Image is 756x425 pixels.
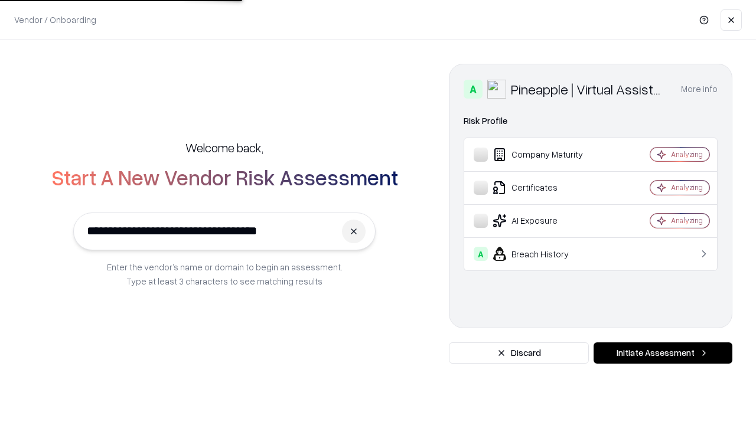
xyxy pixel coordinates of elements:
[474,247,488,261] div: A
[464,114,718,128] div: Risk Profile
[681,79,718,100] button: More info
[107,260,343,288] p: Enter the vendor’s name or domain to begin an assessment. Type at least 3 characters to see match...
[671,215,703,225] div: Analyzing
[449,342,589,364] button: Discard
[464,80,483,99] div: A
[594,342,732,364] button: Initiate Assessment
[671,182,703,192] div: Analyzing
[51,165,398,189] h2: Start A New Vendor Risk Assessment
[474,214,615,228] div: AI Exposure
[487,80,506,99] img: Pineapple | Virtual Assistant Agency
[185,139,263,156] h5: Welcome back,
[14,14,96,26] p: Vendor / Onboarding
[671,149,703,159] div: Analyzing
[474,247,615,261] div: Breach History
[474,148,615,162] div: Company Maturity
[511,80,667,99] div: Pineapple | Virtual Assistant Agency
[474,181,615,195] div: Certificates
